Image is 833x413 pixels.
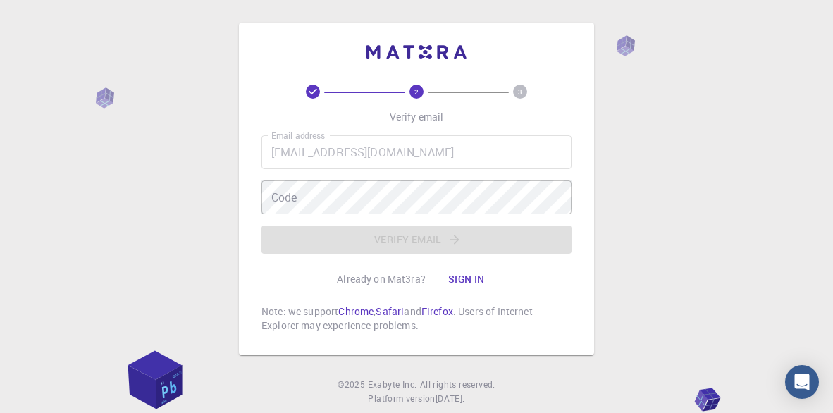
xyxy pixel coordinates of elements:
a: Firefox [421,304,453,318]
span: All rights reserved. [420,378,495,392]
div: Open Intercom Messenger [785,365,819,399]
label: Email address [271,130,325,142]
text: 3 [518,87,522,97]
a: Exabyte Inc. [368,378,417,392]
span: Platform version [368,392,435,406]
text: 2 [414,87,419,97]
span: [DATE] . [436,393,465,404]
p: Already on Mat3ra? [337,272,426,286]
a: Chrome [338,304,374,318]
a: [DATE]. [436,392,465,406]
a: Safari [376,304,404,318]
span: Exabyte Inc. [368,378,417,390]
p: Note: we support , and . Users of Internet Explorer may experience problems. [261,304,572,333]
button: Sign in [437,265,496,293]
p: Verify email [390,110,444,124]
span: © 2025 [338,378,367,392]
